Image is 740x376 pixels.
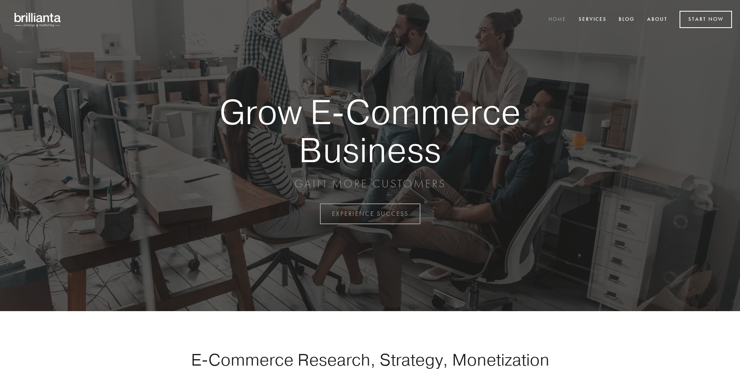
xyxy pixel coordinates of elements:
strong: Grow E-Commerce Business [191,93,549,169]
a: Blog [613,13,640,26]
a: Services [573,13,612,26]
p: GAIN MORE CUSTOMERS [191,177,549,191]
img: brillianta - research, strategy, marketing [8,8,68,31]
a: EXPERIENCE SUCCESS [320,203,420,224]
a: Start Now [680,11,732,28]
h1: E-Commerce Research, Strategy, Monetization [166,350,574,370]
a: Home [543,13,571,26]
a: About [642,13,673,26]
